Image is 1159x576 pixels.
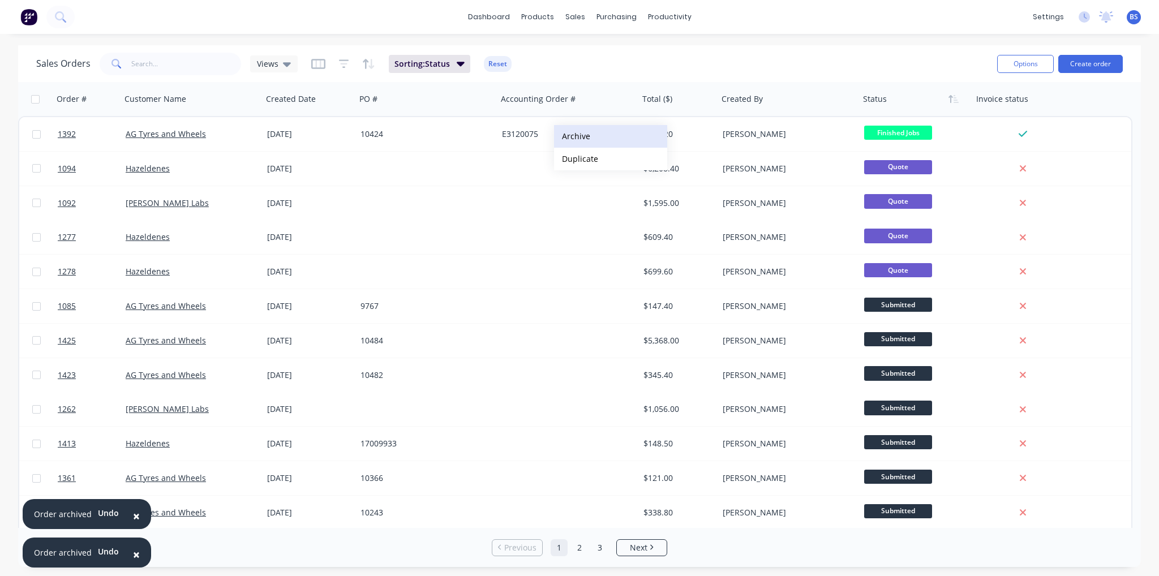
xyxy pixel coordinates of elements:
[58,358,126,392] a: 1423
[643,335,710,346] div: $5,368.00
[643,128,710,140] div: $145.20
[864,401,932,415] span: Submitted
[864,504,932,518] span: Submitted
[58,392,126,426] a: 1262
[58,438,76,449] span: 1413
[58,163,76,174] span: 1094
[126,403,209,414] a: [PERSON_NAME] Labs
[126,128,206,139] a: AG Tyres and Wheels
[92,543,125,560] button: Undo
[126,438,170,449] a: Hazeldenes
[58,472,76,484] span: 1361
[267,300,351,312] div: [DATE]
[976,93,1028,105] div: Invoice status
[58,220,126,254] a: 1277
[122,541,151,568] button: Close
[462,8,516,25] a: dashboard
[126,300,206,311] a: AG Tyres and Wheels
[591,8,642,25] div: purchasing
[20,8,37,25] img: Factory
[360,472,486,484] div: 10366
[630,542,647,553] span: Next
[360,438,486,449] div: 17009933
[133,508,140,524] span: ×
[864,435,932,449] span: Submitted
[360,128,486,140] div: 10424
[864,126,932,140] span: Finished Jobs
[864,160,932,174] span: Quote
[643,472,710,484] div: $121.00
[723,472,848,484] div: [PERSON_NAME]
[58,427,126,461] a: 1413
[126,197,209,208] a: [PERSON_NAME] Labs
[997,55,1054,73] button: Options
[58,186,126,220] a: 1092
[643,438,710,449] div: $148.50
[58,496,126,530] a: 1297
[125,93,186,105] div: Customer Name
[126,231,170,242] a: Hazeldenes
[58,461,126,495] a: 1361
[126,163,170,174] a: Hazeldenes
[723,300,848,312] div: [PERSON_NAME]
[723,335,848,346] div: [PERSON_NAME]
[1130,12,1138,22] span: BS
[643,266,710,277] div: $699.60
[864,229,932,243] span: Quote
[126,369,206,380] a: AG Tyres and Wheels
[643,369,710,381] div: $345.40
[487,539,672,556] ul: Pagination
[516,8,560,25] div: products
[122,502,151,530] button: Close
[58,197,76,209] span: 1092
[267,507,351,518] div: [DATE]
[360,369,486,381] div: 10482
[58,403,76,415] span: 1262
[267,369,351,381] div: [DATE]
[58,152,126,186] a: 1094
[551,539,568,556] a: Page 1 is your current page
[484,56,512,72] button: Reset
[131,53,242,75] input: Search...
[591,539,608,556] a: Page 3
[864,470,932,484] span: Submitted
[560,8,591,25] div: sales
[267,472,351,484] div: [DATE]
[58,128,76,140] span: 1392
[723,163,848,174] div: [PERSON_NAME]
[360,335,486,346] div: 10484
[864,194,932,208] span: Quote
[58,231,76,243] span: 1277
[58,117,126,151] a: 1392
[723,369,848,381] div: [PERSON_NAME]
[554,125,667,148] button: Archive
[571,539,588,556] a: Page 2
[643,163,710,174] div: $6,208.40
[1027,8,1070,25] div: settings
[643,403,710,415] div: $1,056.00
[863,93,887,105] div: Status
[643,231,710,243] div: $609.40
[723,403,848,415] div: [PERSON_NAME]
[502,128,628,140] div: E3120075
[34,547,92,558] div: Order archived
[58,289,126,323] a: 1085
[723,266,848,277] div: [PERSON_NAME]
[267,231,351,243] div: [DATE]
[360,300,486,312] div: 9767
[642,93,672,105] div: Total ($)
[133,547,140,562] span: ×
[864,366,932,380] span: Submitted
[643,507,710,518] div: $338.80
[58,266,76,277] span: 1278
[267,438,351,449] div: [DATE]
[643,300,710,312] div: $147.40
[617,542,667,553] a: Next page
[267,335,351,346] div: [DATE]
[266,93,316,105] div: Created Date
[492,542,542,553] a: Previous page
[723,507,848,518] div: [PERSON_NAME]
[267,403,351,415] div: [DATE]
[126,335,206,346] a: AG Tyres and Wheels
[36,58,91,69] h1: Sales Orders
